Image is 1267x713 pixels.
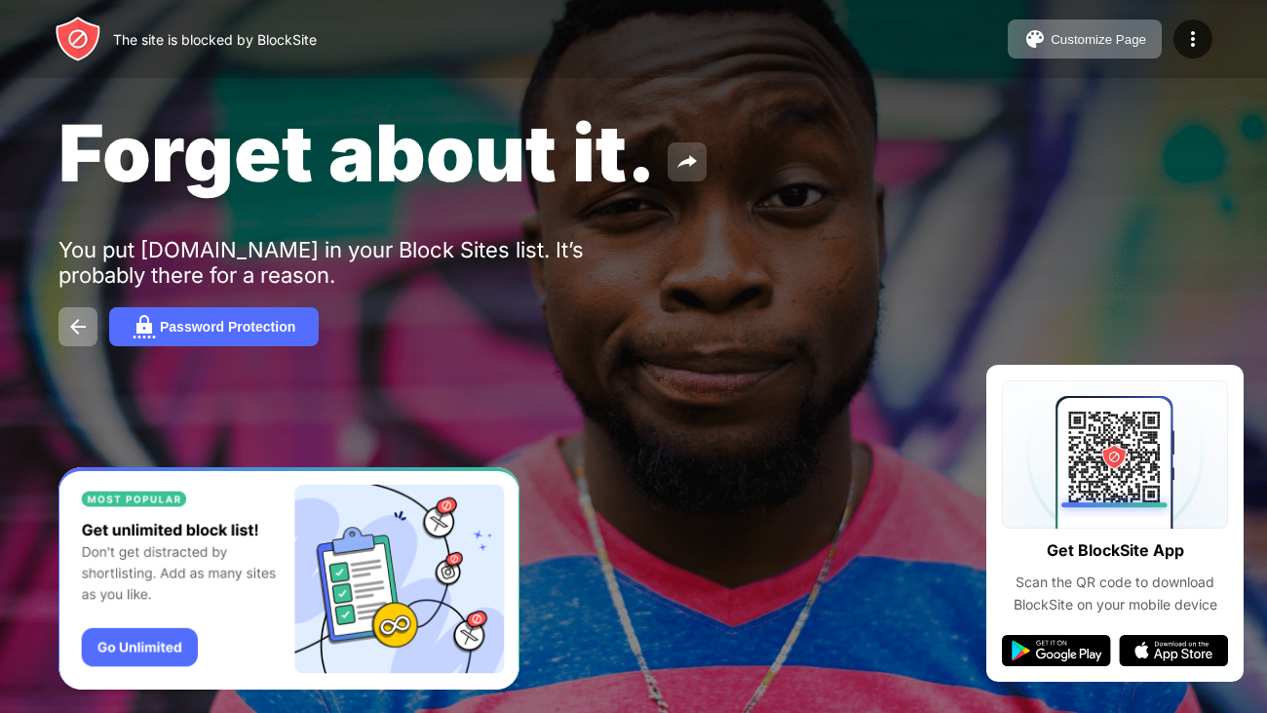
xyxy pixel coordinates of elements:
span: Forget about it. [58,105,656,200]
iframe: Banner [58,467,519,691]
button: Customize Page [1008,20,1162,59]
img: pallet.svg [1023,27,1047,51]
img: back.svg [66,315,90,338]
img: menu-icon.svg [1181,27,1205,51]
div: Get BlockSite App [1047,536,1184,565]
img: google-play.svg [1002,635,1111,666]
div: You put [DOMAIN_NAME] in your Block Sites list. It’s probably there for a reason. [58,237,661,288]
img: header-logo.svg [55,16,101,62]
img: password.svg [133,315,156,338]
div: Password Protection [160,319,295,335]
div: The site is blocked by BlockSite [113,31,317,48]
img: qrcode.svg [1002,380,1228,529]
img: share.svg [675,150,699,174]
button: Password Protection [109,307,319,346]
div: Customize Page [1051,32,1146,47]
div: Scan the QR code to download BlockSite on your mobile device [1002,572,1228,615]
img: app-store.svg [1119,635,1228,666]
